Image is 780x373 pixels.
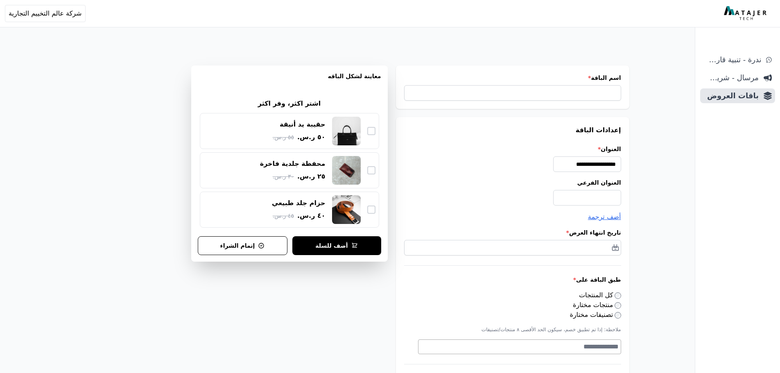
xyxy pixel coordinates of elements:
[9,9,82,18] span: شركة عالم التخييم التجارية
[404,74,621,82] label: اسم الباقة
[5,5,86,22] button: شركة عالم التخييم التجارية
[579,291,621,299] label: كل المنتجات
[418,342,619,352] textarea: Search
[588,213,621,221] span: أضف ترجمة
[724,6,769,21] img: MatajerTech Logo
[297,211,326,221] span: ٤٠ ر.س.
[332,195,361,224] img: حزام جلد طبيعي
[404,228,621,237] label: تاريخ انتهاء العرض
[404,145,621,153] label: العنوان
[404,179,621,187] label: العنوان الفرعي
[404,276,621,284] label: طبق الباقة على
[615,312,621,319] input: تصنيفات مختارة
[332,117,361,145] img: حقيبة يد أنيقة
[255,99,324,109] h2: اشتر اكثر، وفر اكثر
[273,212,294,220] span: ٤٥ ر.س.
[297,132,326,142] span: ٥٠ ر.س.
[703,54,761,66] span: ندرة - تنبية قارب علي النفاذ
[273,172,294,181] span: ٣٠ ر.س.
[703,90,759,102] span: باقات العروض
[404,326,621,333] p: ملاحظة: إذا تم تطبيق خصم، سيكون الحد الأقصى ٨ منتجات/تصنيفات
[573,301,621,309] label: منتجات مختارة
[615,302,621,309] input: منتجات مختارة
[615,292,621,299] input: كل المنتجات
[332,156,361,185] img: محفظة جلدية فاخرة
[260,159,326,168] div: محفظة جلدية فاخرة
[297,172,326,181] span: ٢٥ ر.س.
[198,72,381,90] h3: معاينة لشكل الباقه
[273,133,294,142] span: ٥٥ ر.س.
[292,236,381,255] button: أضف للسلة
[280,120,325,129] div: حقيبة يد أنيقة
[272,199,326,208] div: حزام جلد طبيعي
[588,212,621,222] button: أضف ترجمة
[198,236,287,255] button: إتمام الشراء
[703,72,759,84] span: مرسال - شريط دعاية
[404,125,621,135] h3: إعدادات الباقة
[570,311,621,319] label: تصنيفات مختارة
